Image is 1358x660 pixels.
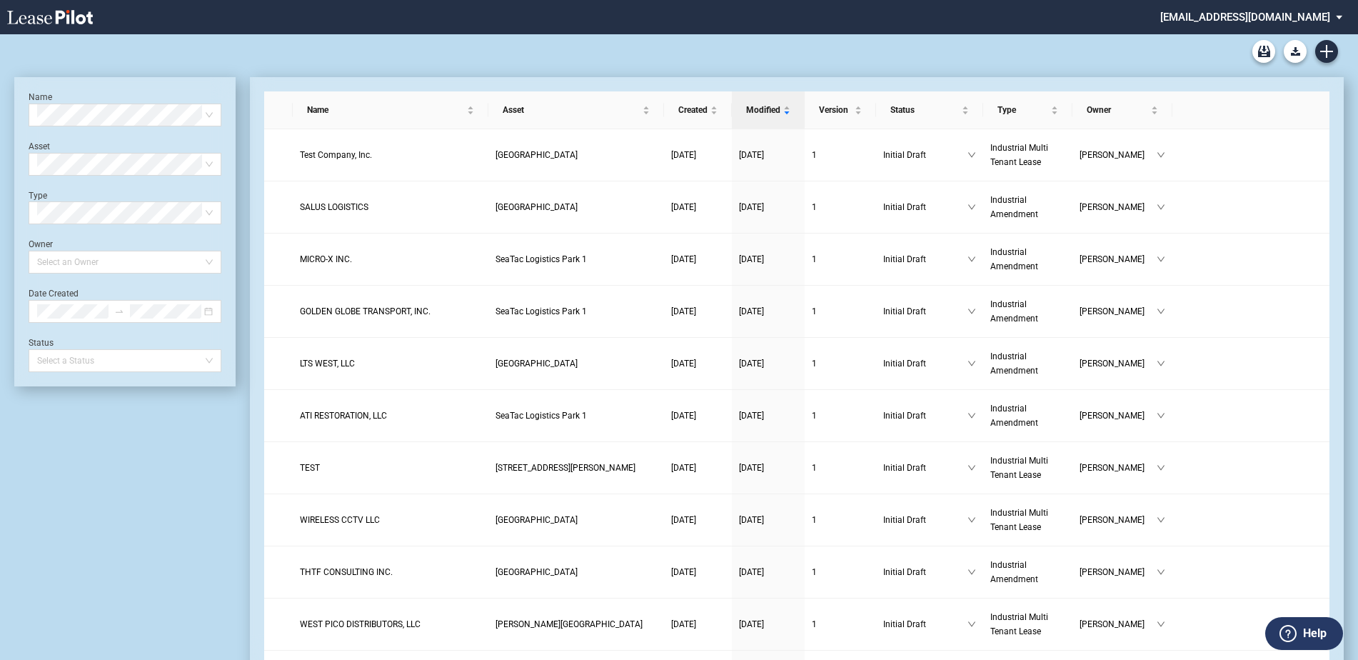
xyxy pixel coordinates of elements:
a: 1 [812,252,869,266]
span: 1 [812,359,817,369]
a: [DATE] [739,304,798,319]
a: [DATE] [739,200,798,214]
span: [PERSON_NAME] [1080,356,1157,371]
label: Help [1303,624,1327,643]
span: WIRELESS CCTV LLC [300,515,380,525]
span: [DATE] [739,359,764,369]
a: Industrial Multi Tenant Lease [990,141,1065,169]
span: [DATE] [739,411,764,421]
a: [DATE] [739,461,798,475]
span: down [967,620,976,629]
a: [DATE] [739,356,798,371]
span: [DATE] [739,515,764,525]
span: [PERSON_NAME] [1080,617,1157,631]
md-menu: Download Blank Form List [1279,40,1311,63]
span: Modified [746,103,780,117]
a: Industrial Multi Tenant Lease [990,610,1065,639]
span: Industrial Amendment [990,195,1038,219]
a: [GEOGRAPHIC_DATA] [496,565,657,579]
a: [GEOGRAPHIC_DATA] [496,148,657,162]
span: 1 [812,202,817,212]
span: down [967,151,976,159]
a: [GEOGRAPHIC_DATA] [496,513,657,527]
a: 1 [812,461,869,475]
a: Industrial Amendment [990,193,1065,221]
span: [DATE] [671,463,696,473]
span: SeaTac Logistics Park 1 [496,254,587,264]
span: [PERSON_NAME] [1080,304,1157,319]
span: Ontario Pacific Business Center [496,202,578,212]
span: down [967,255,976,264]
span: Initial Draft [883,565,967,579]
span: MICRO-X INC. [300,254,352,264]
a: 1 [812,617,869,631]
a: SeaTac Logistics Park 1 [496,252,657,266]
span: Industrial Amendment [990,299,1038,324]
a: GOLDEN GLOBE TRANSPORT, INC. [300,304,481,319]
span: SeaTac Logistics Park 1 [496,411,587,421]
span: [DATE] [671,150,696,160]
label: Status [29,338,54,348]
span: 1 [812,411,817,421]
a: SeaTac Logistics Park 1 [496,409,657,423]
a: MICRO-X INC. [300,252,481,266]
a: ATI RESTORATION, LLC [300,409,481,423]
a: [DATE] [671,148,725,162]
span: down [967,516,976,524]
a: [DATE] [671,513,725,527]
span: 1 [812,619,817,629]
span: 1 [812,306,817,316]
span: down [967,464,976,472]
label: Name [29,92,52,102]
span: [DATE] [671,411,696,421]
span: Test Company, Inc. [300,150,372,160]
span: [DATE] [739,202,764,212]
span: Ontario Pacific Business Center [496,150,578,160]
a: Industrial Amendment [990,297,1065,326]
span: down [967,411,976,420]
span: 1 [812,567,817,577]
span: Dupont Industrial Center [496,515,578,525]
th: Version [805,91,876,129]
span: [PERSON_NAME] [1080,200,1157,214]
span: [PERSON_NAME] [1080,252,1157,266]
span: Industrial Multi Tenant Lease [990,612,1048,636]
a: [DATE] [739,409,798,423]
span: Industrial Multi Tenant Lease [990,508,1048,532]
a: THTF CONSULTING INC. [300,565,481,579]
th: Status [876,91,983,129]
label: Type [29,191,47,201]
label: Owner [29,239,53,249]
span: down [967,307,976,316]
span: Initial Draft [883,461,967,475]
a: SeaTac Logistics Park 1 [496,304,657,319]
a: [DATE] [739,565,798,579]
span: Vernon Business Park [496,619,643,629]
a: [DATE] [671,304,725,319]
span: SeaTac Logistics Park 1 [496,306,587,316]
a: [DATE] [671,200,725,214]
span: WEST PICO DISTRIBUTORS, LLC [300,619,421,629]
span: down [1157,568,1165,576]
span: 1 [812,515,817,525]
a: [DATE] [671,565,725,579]
a: [DATE] [671,617,725,631]
span: [DATE] [739,150,764,160]
span: Kato Business Center [496,359,578,369]
span: [DATE] [739,567,764,577]
span: 1 [812,254,817,264]
span: down [1157,516,1165,524]
span: swap-right [114,306,124,316]
span: Industrial Amendment [990,560,1038,584]
span: ATI RESTORATION, LLC [300,411,387,421]
a: [DATE] [739,148,798,162]
span: Asset [503,103,640,117]
a: [DATE] [671,461,725,475]
span: [DATE] [671,619,696,629]
span: [DATE] [739,306,764,316]
span: [DATE] [671,515,696,525]
span: Type [997,103,1048,117]
span: down [967,568,976,576]
th: Owner [1072,91,1172,129]
span: [PERSON_NAME] [1080,461,1157,475]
